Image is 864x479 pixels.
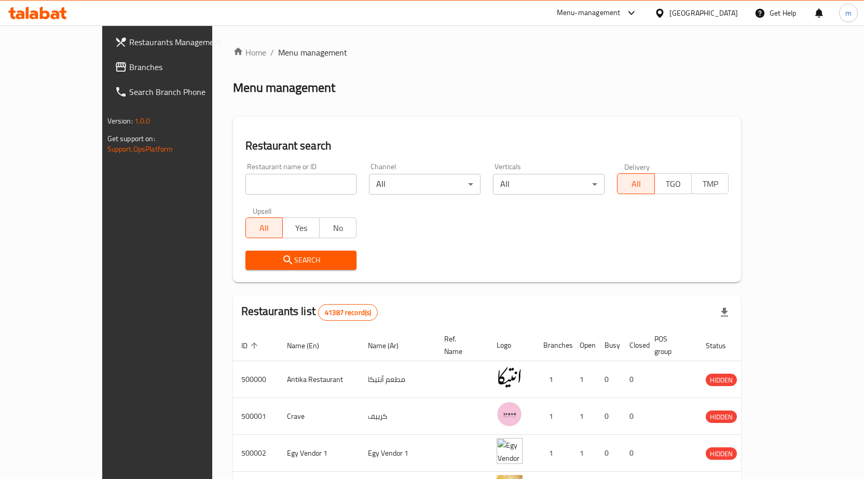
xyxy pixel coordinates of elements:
[278,46,347,59] span: Menu management
[360,398,436,435] td: كرييف
[617,173,654,194] button: All
[571,398,596,435] td: 1
[233,79,335,96] h2: Menu management
[444,333,476,358] span: Ref. Name
[254,254,349,267] span: Search
[712,300,737,325] div: Export file
[250,221,279,236] span: All
[622,176,650,191] span: All
[706,448,737,460] span: HIDDEN
[706,447,737,460] div: HIDDEN
[282,217,320,238] button: Yes
[571,435,596,472] td: 1
[129,61,238,73] span: Branches
[324,221,352,236] span: No
[706,410,737,423] div: HIDDEN
[706,411,737,423] span: HIDDEN
[621,361,646,398] td: 0
[270,46,274,59] li: /
[245,174,357,195] input: Search for restaurant name or ID..
[106,79,246,104] a: Search Branch Phone
[493,174,605,195] div: All
[596,435,621,472] td: 0
[107,114,133,128] span: Version:
[279,398,360,435] td: Crave
[129,36,238,48] span: Restaurants Management
[233,435,279,472] td: 500002
[245,217,283,238] button: All
[245,251,357,270] button: Search
[319,308,377,318] span: 41387 record(s)
[360,361,436,398] td: مطعم أنتيكا
[706,374,737,386] span: HIDDEN
[107,132,155,145] span: Get support on:
[557,7,621,19] div: Menu-management
[241,304,378,321] h2: Restaurants list
[369,174,481,195] div: All
[535,398,571,435] td: 1
[233,46,742,59] nav: breadcrumb
[106,30,246,54] a: Restaurants Management
[245,138,729,154] h2: Restaurant search
[596,330,621,361] th: Busy
[287,339,333,352] span: Name (En)
[535,361,571,398] td: 1
[654,333,685,358] span: POS group
[241,339,261,352] span: ID
[497,364,523,390] img: Antika Restaurant
[497,401,523,427] img: Crave
[571,361,596,398] td: 1
[360,435,436,472] td: Egy Vendor 1
[279,361,360,398] td: Antika Restaurant
[253,207,272,214] label: Upsell
[106,54,246,79] a: Branches
[535,435,571,472] td: 1
[279,435,360,472] td: Egy Vendor 1
[318,304,378,321] div: Total records count
[535,330,571,361] th: Branches
[621,398,646,435] td: 0
[845,7,852,19] span: m
[596,361,621,398] td: 0
[654,173,692,194] button: TGO
[669,7,738,19] div: [GEOGRAPHIC_DATA]
[134,114,150,128] span: 1.0.0
[319,217,356,238] button: No
[621,330,646,361] th: Closed
[696,176,724,191] span: TMP
[659,176,688,191] span: TGO
[287,221,316,236] span: Yes
[368,339,412,352] span: Name (Ar)
[129,86,238,98] span: Search Branch Phone
[488,330,535,361] th: Logo
[497,438,523,464] img: Egy Vendor 1
[706,339,739,352] span: Status
[691,173,729,194] button: TMP
[107,142,173,156] a: Support.OpsPlatform
[571,330,596,361] th: Open
[596,398,621,435] td: 0
[624,163,650,170] label: Delivery
[621,435,646,472] td: 0
[233,361,279,398] td: 500000
[233,46,266,59] a: Home
[233,398,279,435] td: 500001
